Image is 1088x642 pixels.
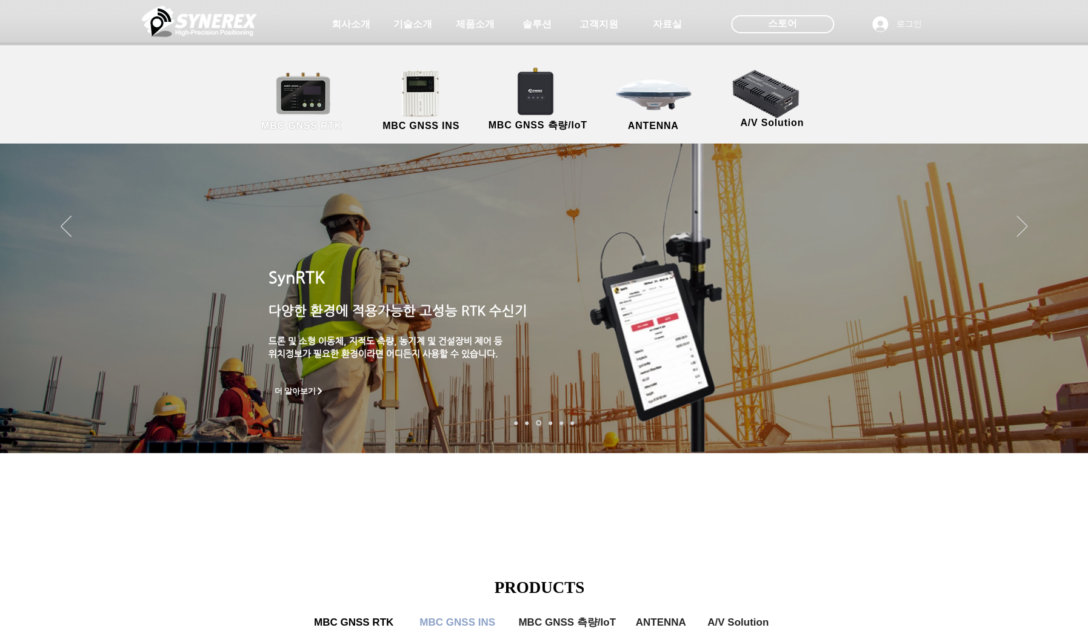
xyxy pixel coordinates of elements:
[599,70,708,133] a: ANTENNA
[321,12,381,36] a: 회사소개
[549,421,552,425] a: 자율주행
[393,18,432,31] span: 기술소개
[419,617,495,629] span: MBC GNSS INS
[269,383,330,399] a: 더 알아보기
[269,268,325,286] span: SynRTK
[510,420,578,426] nav: 슬라이드
[275,386,316,397] span: 더 알아보기
[261,121,342,131] span: MBC GNSS RTK
[768,17,797,30] span: 스토어
[536,420,541,426] a: 측량 IoT
[269,336,502,346] span: 드론 및 소형 이동체, 지적도 측량, 농기계 및 건설장비 제어 등
[367,70,476,133] a: MBC GNSS INS
[559,421,563,425] a: 로봇
[628,121,679,131] span: ANTENNA
[495,578,585,597] span: PRODUCTS
[635,617,686,629] span: ANTENNA
[506,60,567,122] img: SynRTK__.png
[382,121,459,131] span: MBC GNSS INS
[731,15,834,33] div: 스토어
[382,12,443,36] a: 기술소개
[864,260,1088,642] iframe: Wix Chat
[314,617,393,629] span: MBC GNSS RTK
[61,216,72,239] button: 이전
[412,611,503,635] a: MBC GNSS INS
[479,70,597,133] a: MBC GNSS 측량/IoT
[514,421,518,425] a: 로봇- SMC 2000
[488,119,587,132] span: MBC GNSS 측량/IoT
[718,67,827,130] a: A/V Solution
[525,421,529,425] a: 드론 8 - SMC 2000
[445,12,506,36] a: 제품소개
[509,611,626,635] a: MBC GNSS 측량/IoT
[305,611,402,635] a: MBC GNSS RTK
[569,12,629,36] a: 고객지원
[653,18,682,31] span: 자료실
[247,70,356,133] a: MBC GNSS RTK
[269,348,498,359] span: ​위치정보가 필요한 환경이라면 어디든지 사용할 수 있습니다.
[892,18,926,30] span: 로그인
[570,421,574,425] a: 정밀농업
[520,85,812,469] img: image.png
[332,18,370,31] span: 회사소개
[698,611,778,635] a: A/V Solution
[456,18,495,31] span: 제품소개
[637,12,698,36] a: 자료실
[630,611,692,635] a: ANTENNA
[740,117,804,128] span: A/V Solution
[707,617,769,629] span: A/V Solution
[385,67,460,120] img: MGI2000_front-removebg-preview (1).png
[522,18,552,31] span: 솔루션
[864,13,930,36] button: 로그인
[579,18,618,31] span: 고객지원
[1016,216,1027,239] button: 다음
[518,615,616,629] span: MBC GNSS 측량/IoT
[269,303,527,318] span: 다양한 환경에 적용가능한 고성능 RTK 수신기
[142,3,257,39] img: 씨너렉스_White_simbol_대지 1.png
[507,12,567,36] a: 솔루션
